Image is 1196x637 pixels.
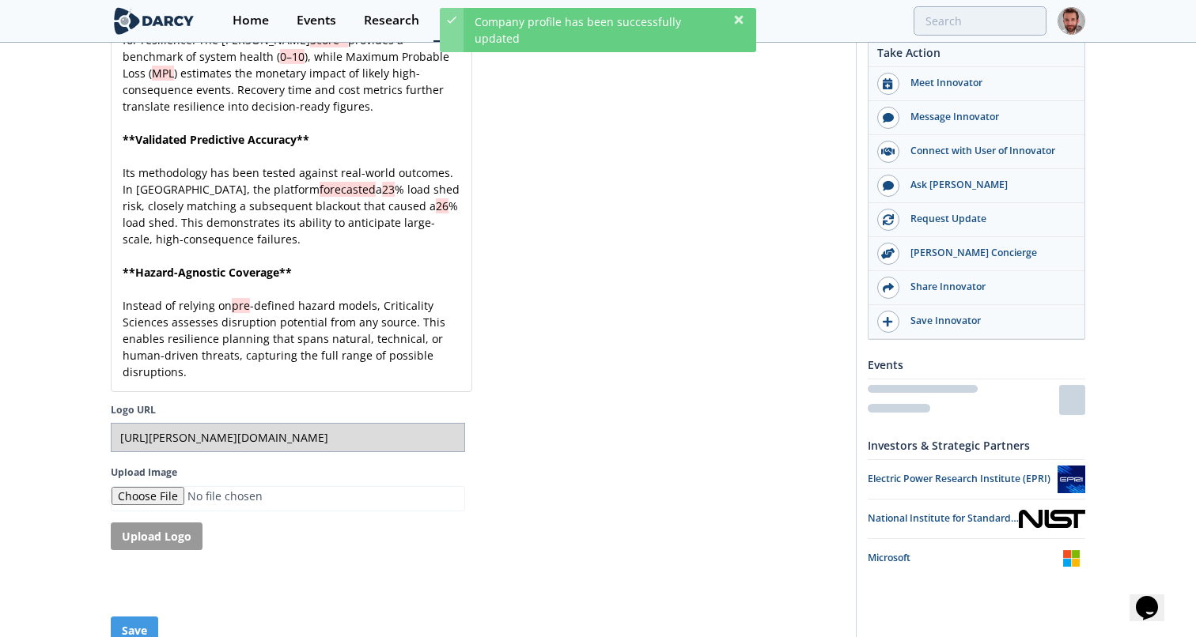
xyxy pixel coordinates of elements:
span: Hazard-Agnostic Coverage [135,265,279,280]
div: Events [297,14,336,27]
button: Save Innovator [869,305,1084,339]
span: 23 [382,182,395,197]
a: National Institute for Standards and Technology National Institute for Standards and Technology [868,505,1085,533]
img: Electric Power Research Institute (EPRI) [1058,465,1085,493]
img: Profile [1058,7,1085,35]
span: 0–10 [280,49,305,64]
div: Home [233,14,269,27]
div: Save Innovator [899,314,1077,328]
span: forecasted [320,182,376,197]
div: Investors & Strategic Partners [868,432,1085,459]
div: Company profile has been successfully updated [464,8,756,52]
button: Upload Logo [111,522,202,550]
img: Microsoft [1058,545,1085,572]
label: Upload Image [111,465,465,480]
div: Request Update [899,212,1077,226]
div: Dismiss this notification [732,13,745,26]
label: Logo URL [111,403,465,417]
img: National Institute for Standards and Technology [1019,510,1085,527]
div: Connect with User of Innovator [899,144,1077,158]
div: Meet Innovator [899,76,1077,90]
iframe: chat widget [1130,574,1180,621]
div: Message Innovator [899,110,1077,124]
input: Image File [111,486,465,512]
div: Take Action [869,44,1084,67]
input: Advanced Search [914,6,1046,36]
div: Electric Power Research Institute (EPRI) [868,472,1058,486]
div: Microsoft [868,551,1058,565]
span: Score™ [310,32,348,47]
span: Instead of relying on -defined hazard models, Criticality Sciences assesses disruption potential ... [123,298,448,379]
a: Microsoft Microsoft [868,545,1085,572]
div: [PERSON_NAME] Concierge [899,246,1077,260]
span: Its methodology has been tested against real-world outcomes. In [GEOGRAPHIC_DATA], the platform a... [123,165,463,247]
div: Research [364,14,419,27]
div: Events [868,351,1085,379]
div: Share Innovator [899,280,1077,294]
span: Validated Predictive Accuracy [135,132,297,147]
span: MPL [152,66,174,81]
img: logo-wide.svg [111,7,197,35]
div: Ask [PERSON_NAME] [899,178,1077,192]
span: The platform introduces standardized, finance-aligned metrics for resilience. The [PERSON_NAME] p... [123,16,460,114]
div: National Institute for Standards and Technology [868,511,1019,526]
input: Logo URL [111,423,465,452]
a: Electric Power Research Institute (EPRI) Electric Power Research Institute (EPRI) [868,465,1085,493]
span: pre [232,298,250,313]
span: 26 [436,198,448,213]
